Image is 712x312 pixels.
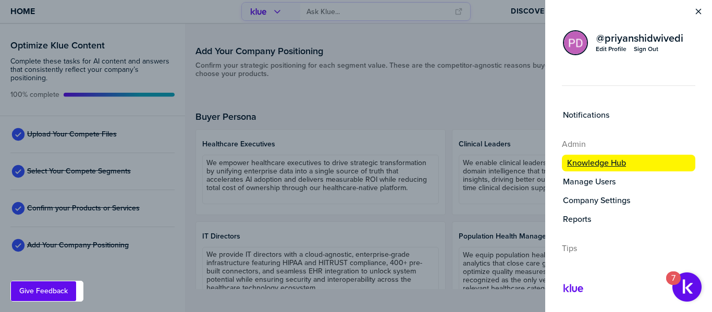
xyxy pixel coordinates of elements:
[563,177,616,187] label: Manage Users
[633,44,659,54] button: Sign Out
[562,155,695,171] button: Knowledge Hub
[563,195,630,206] label: Company Settings
[563,110,609,120] label: Notifications
[564,31,587,54] img: 40206ca5310b45c849f0f6904836f26c-sml.png
[562,176,695,188] a: Manage Users
[567,158,626,168] label: Knowledge Hub
[11,281,76,301] button: Give Feedback
[595,32,684,44] a: @priyanshidwivedi
[562,242,695,255] h4: Tips
[563,30,588,55] div: Priyanshi Dwivedi
[596,33,683,43] span: @ priyanshidwivedi
[563,262,635,272] label: Apps & Integrations
[562,109,695,121] a: Notifications
[562,261,695,273] button: Apps & Integrations
[562,213,695,226] button: Reports
[595,44,627,54] a: Edit Profile
[672,272,702,302] button: Open Resource Center, 7 new notifications
[563,214,591,224] label: Reports
[562,138,695,151] h4: Admin
[634,45,658,53] div: Sign Out
[596,45,627,53] div: Edit Profile
[562,194,695,207] a: Company Settings
[693,6,704,17] button: Close Menu
[671,278,676,292] div: 7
